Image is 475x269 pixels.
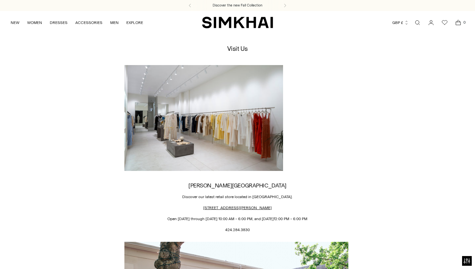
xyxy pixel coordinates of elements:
[392,16,409,30] button: GBP £
[425,16,438,29] a: Go to the account page
[27,16,42,30] a: WOMEN
[274,217,307,221] span: 12:00 PM – 6:00 PM
[202,16,273,29] a: SIMKHAI
[124,227,351,233] p: 424.284.3830
[411,16,424,29] a: Open search modal
[124,194,351,200] p: Discover our latest retail store located in [GEOGRAPHIC_DATA].
[11,16,19,30] a: NEW
[110,16,119,30] a: MEN
[126,16,143,30] a: EXPLORE
[227,45,248,52] h1: Visit Us
[75,16,102,30] a: ACCESSORIES
[461,19,467,25] span: 0
[124,216,351,222] p: Open [DATE] through [DATE] 10:00 AM – 6:00 PM, and [DATE]
[50,16,68,30] a: DRESSES
[203,206,272,210] a: [STREET_ADDRESS][PERSON_NAME]
[452,16,465,29] a: Open cart modal
[213,3,262,8] a: Discover the new Fall Collection
[124,182,351,188] h2: [PERSON_NAME][GEOGRAPHIC_DATA]
[438,16,451,29] a: Wishlist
